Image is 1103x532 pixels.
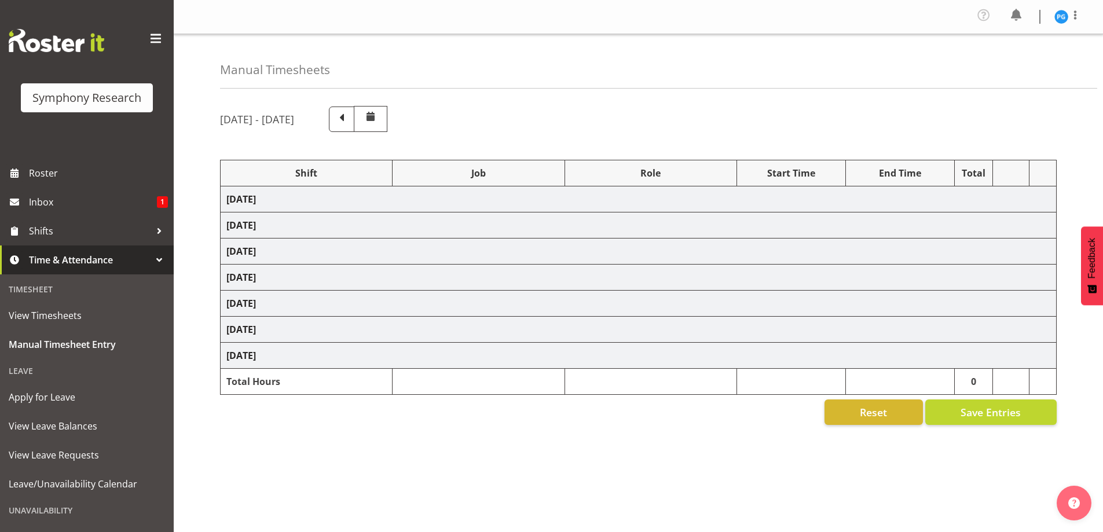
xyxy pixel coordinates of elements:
td: [DATE] [221,239,1057,265]
span: Save Entries [961,405,1021,420]
div: Symphony Research [32,89,141,107]
span: View Timesheets [9,307,165,324]
span: Time & Attendance [29,251,151,269]
span: View Leave Requests [9,446,165,464]
span: Inbox [29,193,157,211]
span: Feedback [1087,238,1097,278]
img: help-xxl-2.png [1068,497,1080,509]
td: 0 [954,369,993,395]
a: View Leave Requests [3,441,171,469]
div: Shift [226,166,386,180]
span: Apply for Leave [9,388,165,406]
a: Apply for Leave [3,383,171,412]
a: View Timesheets [3,301,171,330]
div: End Time [852,166,948,180]
span: Roster [29,164,168,182]
span: Shifts [29,222,151,240]
td: [DATE] [221,291,1057,317]
a: Manual Timesheet Entry [3,330,171,359]
div: Start Time [743,166,840,180]
td: [DATE] [221,265,1057,291]
span: Reset [860,405,887,420]
button: Feedback - Show survey [1081,226,1103,305]
div: Timesheet [3,277,171,301]
td: Total Hours [221,369,393,395]
h4: Manual Timesheets [220,63,330,76]
span: Manual Timesheet Entry [9,336,165,353]
div: Role [571,166,731,180]
div: Leave [3,359,171,383]
td: [DATE] [221,343,1057,369]
td: [DATE] [221,317,1057,343]
button: Save Entries [925,399,1057,425]
td: [DATE] [221,186,1057,212]
button: Reset [824,399,923,425]
div: Total [961,166,987,180]
div: Unavailability [3,498,171,522]
span: Leave/Unavailability Calendar [9,475,165,493]
a: Leave/Unavailability Calendar [3,469,171,498]
img: Rosterit website logo [9,29,104,52]
h5: [DATE] - [DATE] [220,113,294,126]
span: View Leave Balances [9,417,165,435]
div: Job [398,166,558,180]
img: patricia-gilmour9541.jpg [1054,10,1068,24]
a: View Leave Balances [3,412,171,441]
td: [DATE] [221,212,1057,239]
span: 1 [157,196,168,208]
